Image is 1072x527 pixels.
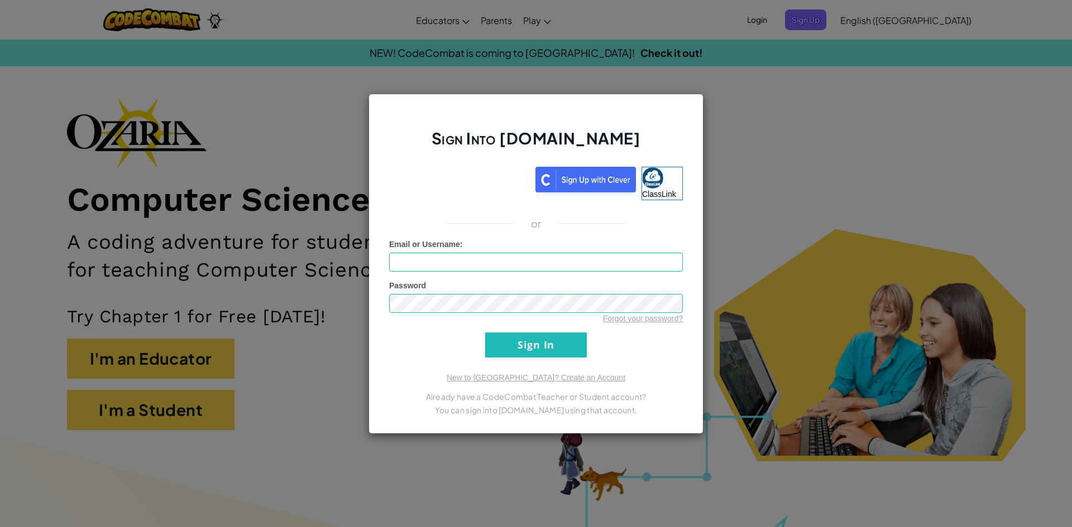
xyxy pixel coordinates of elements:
p: or [531,217,542,230]
img: clever_sso_button@2x.png [535,167,636,192]
a: Forgot your password? [603,314,683,323]
p: You can sign into [DOMAIN_NAME] using that account. [389,403,683,417]
a: New to [GEOGRAPHIC_DATA]? Create an Account [447,373,625,382]
h2: Sign Into [DOMAIN_NAME] [389,128,683,160]
iframe: Sign in with Google Button [384,166,535,190]
span: ClassLink [642,190,676,199]
img: classlink-logo-small.png [642,167,663,188]
label: : [389,239,463,250]
input: Sign In [485,332,587,357]
p: Already have a CodeCombat Teacher or Student account? [389,390,683,403]
span: Email or Username [389,240,460,249]
span: Password [389,281,426,290]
